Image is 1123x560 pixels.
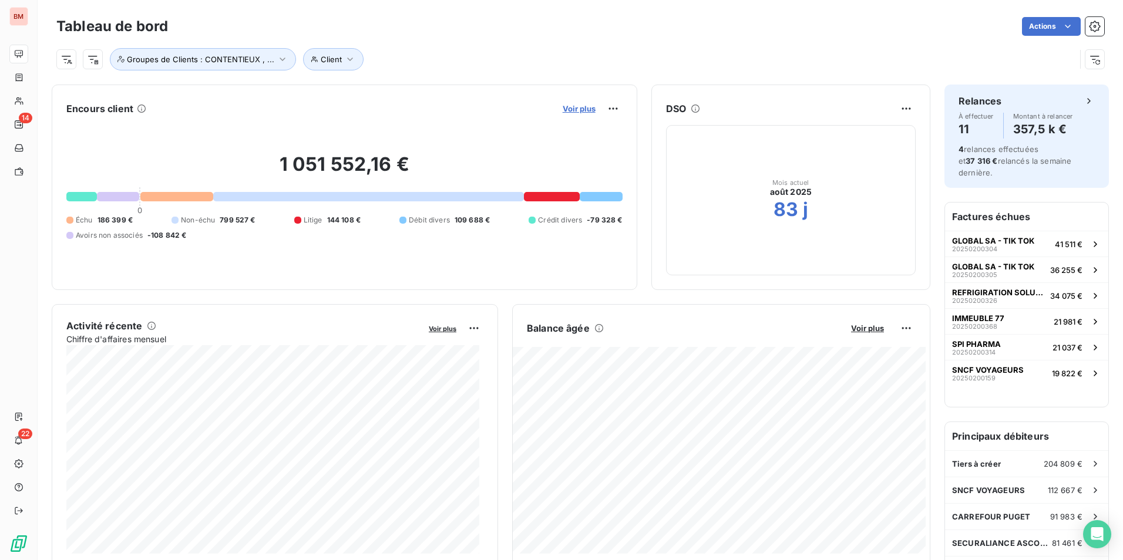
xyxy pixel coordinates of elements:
[952,365,1024,375] span: SNCF VOYAGEURS
[1050,291,1082,301] span: 34 075 €
[952,512,1030,521] span: CARREFOUR PUGET
[1022,17,1081,36] button: Actions
[952,271,997,278] span: 20250200305
[952,339,1001,349] span: SPI PHARMA
[952,323,997,330] span: 20250200368
[76,230,143,241] span: Avoirs non associés
[1044,459,1082,468] span: 204 809 €
[321,55,342,64] span: Client
[945,360,1108,386] button: SNCF VOYAGEURS2025020015919 822 €
[9,534,28,553] img: Logo LeanPay
[527,321,590,335] h6: Balance âgée
[952,236,1034,245] span: GLOBAL SA - TIK TOK
[1083,520,1111,548] div: Open Intercom Messenger
[666,102,686,116] h6: DSO
[76,215,93,225] span: Échu
[409,215,450,225] span: Débit divers
[66,102,133,116] h6: Encours client
[66,333,421,345] span: Chiffre d'affaires mensuel
[220,215,255,225] span: 799 527 €
[18,429,32,439] span: 22
[959,120,994,139] h4: 11
[959,94,1001,108] h6: Relances
[959,144,1071,177] span: relances effectuées et relancés la semaine dernière.
[1050,265,1082,275] span: 36 255 €
[429,325,456,333] span: Voir plus
[9,7,28,26] div: BM
[1053,343,1082,352] span: 21 037 €
[127,55,274,64] span: Groupes de Clients : CONTENTIEUX , ...
[952,459,1001,468] span: Tiers à créer
[587,215,622,225] span: -79 328 €
[952,349,996,356] span: 20250200314
[1055,239,1082,249] span: 41 511 €
[303,48,364,70] button: Client
[952,262,1034,271] span: GLOBAL SA - TIK TOK
[9,115,28,134] a: 14
[1048,485,1082,495] span: 112 667 €
[538,215,582,225] span: Crédit divers
[945,231,1108,257] button: GLOBAL SA - TIK TOK2025020030441 511 €
[952,288,1045,297] span: REFRIGIRATION SOLUTIONS
[959,113,994,120] span: À effectuer
[952,485,1025,495] span: SNCF VOYAGEURS
[147,230,187,241] span: -108 842 €
[304,215,322,225] span: Litige
[66,319,142,333] h6: Activité récente
[966,156,997,166] span: 37 316 €
[1050,512,1082,521] span: 91 983 €
[1052,369,1082,378] span: 19 822 €
[945,282,1108,308] button: REFRIGIRATION SOLUTIONS2025020032634 075 €
[327,215,361,225] span: 144 108 €
[455,215,490,225] span: 109 688 €
[945,334,1108,360] button: SPI PHARMA2025020031421 037 €
[56,16,168,37] h3: Tableau de bord
[66,153,623,188] h2: 1 051 552,16 €
[851,323,884,333] span: Voir plus
[848,323,887,333] button: Voir plus
[137,205,142,215] span: 0
[945,203,1108,231] h6: Factures échues
[1013,120,1073,139] h4: 357,5 k €
[97,215,133,225] span: 186 399 €
[19,113,32,123] span: 14
[803,198,808,221] h2: j
[1052,538,1082,548] span: 81 461 €
[181,215,215,225] span: Non-échu
[952,297,997,304] span: 20250200326
[959,144,964,154] span: 4
[952,538,1052,548] span: SECURALIANCE ASCOMETAL
[772,179,809,186] span: Mois actuel
[425,323,460,333] button: Voir plus
[774,198,798,221] h2: 83
[945,422,1108,450] h6: Principaux débiteurs
[952,313,1004,323] span: IMMEUBLE 77
[952,375,996,382] span: 20250200159
[1054,317,1082,326] span: 21 981 €
[563,104,596,113] span: Voir plus
[945,308,1108,334] button: IMMEUBLE 772025020036821 981 €
[945,257,1108,282] button: GLOBAL SA - TIK TOK2025020030536 255 €
[110,48,296,70] button: Groupes de Clients : CONTENTIEUX , ...
[559,103,599,114] button: Voir plus
[952,245,997,252] span: 20250200304
[1013,113,1073,120] span: Montant à relancer
[770,186,812,198] span: août 2025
